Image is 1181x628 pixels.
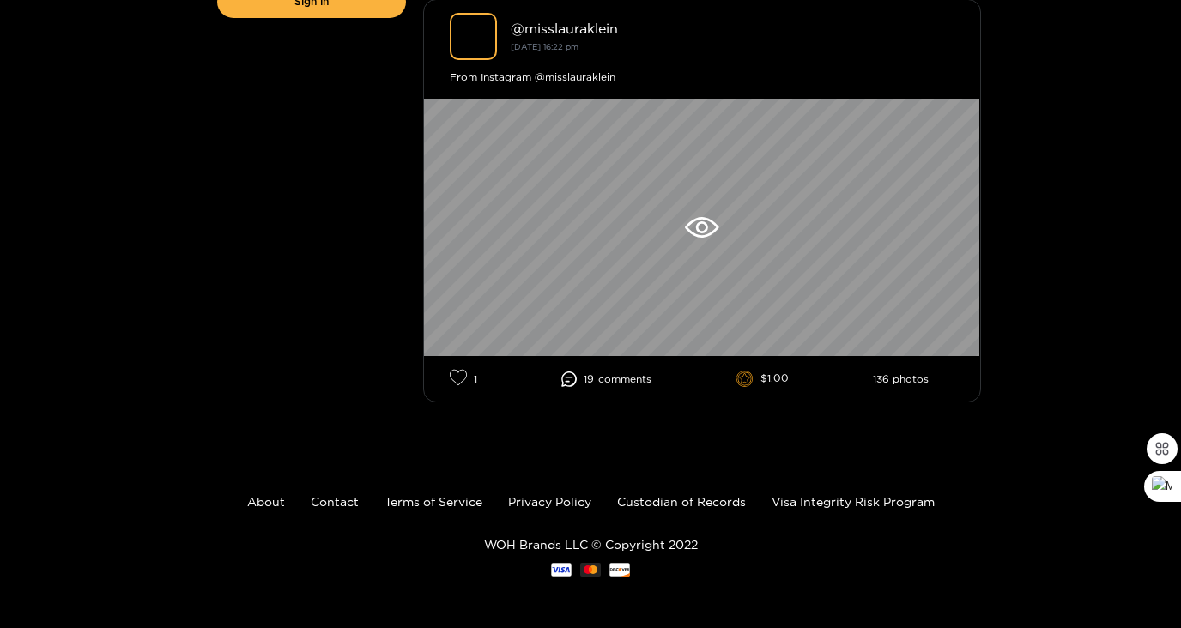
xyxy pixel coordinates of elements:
[736,371,789,388] li: $1.00
[450,69,954,86] div: From Instagram @misslauraklein
[311,495,359,508] a: Contact
[385,495,482,508] a: Terms of Service
[450,369,477,389] li: 1
[450,13,497,60] img: misslauraklein
[247,495,285,508] a: About
[511,42,578,51] small: [DATE] 16:22 pm
[772,495,935,508] a: Visa Integrity Risk Program
[508,495,591,508] a: Privacy Policy
[873,373,929,385] li: 136 photos
[598,373,651,385] span: comment s
[617,495,746,508] a: Custodian of Records
[561,371,651,387] li: 19
[511,21,954,36] div: @ misslauraklein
